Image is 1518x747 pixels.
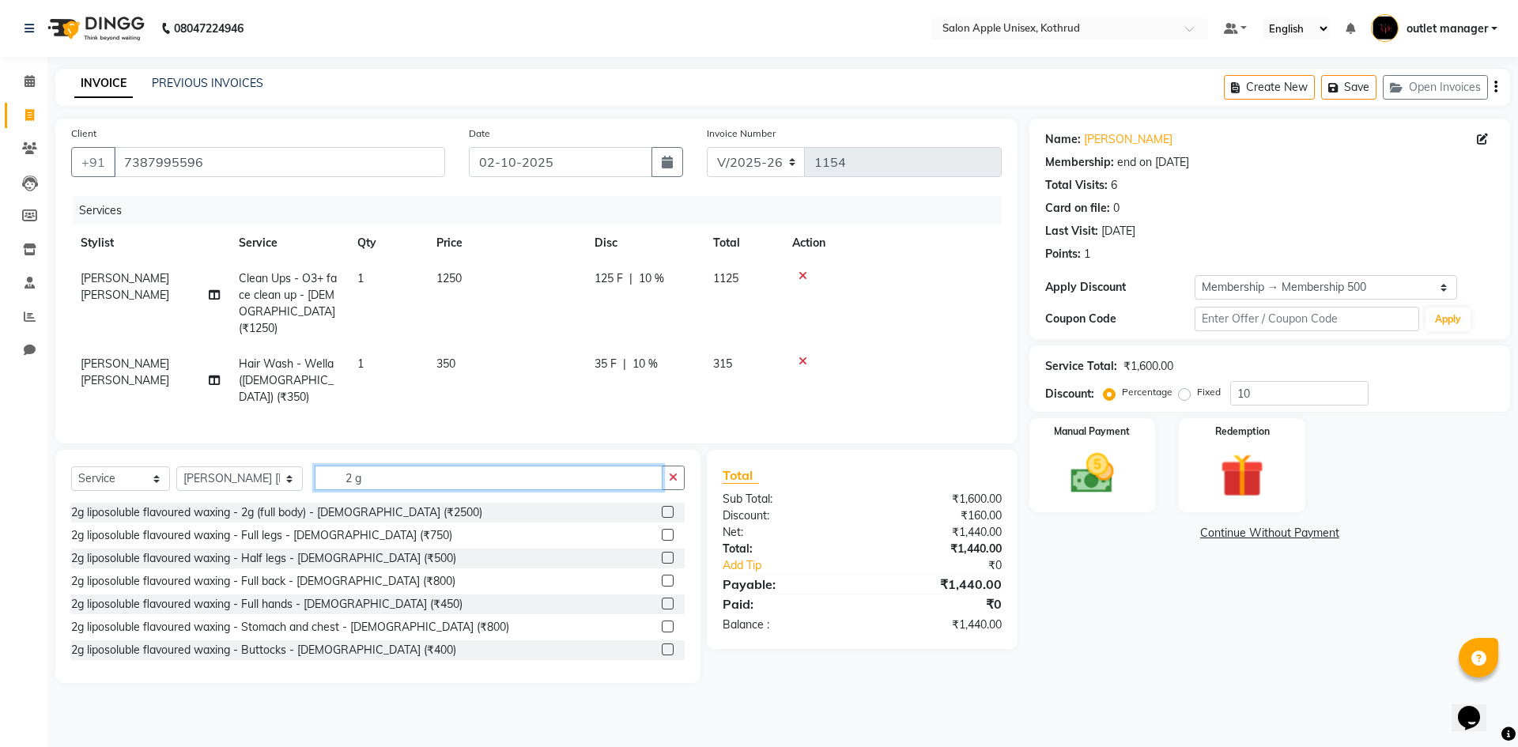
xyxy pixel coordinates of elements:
input: Search or Scan [315,466,663,490]
a: Add Tip [711,557,887,574]
iframe: chat widget [1452,684,1502,731]
span: 10 % [632,356,658,372]
th: Qty [348,225,427,261]
div: Membership: [1045,154,1114,171]
img: _gift.svg [1206,448,1278,503]
span: 1 [357,357,364,371]
span: 1 [357,271,364,285]
th: Service [229,225,348,261]
div: 2g liposoluble flavoured waxing - Stomach and chest - [DEMOGRAPHIC_DATA] (₹800) [71,619,509,636]
div: Sub Total: [711,491,862,507]
div: Payable: [711,575,862,594]
div: ₹1,440.00 [862,541,1013,557]
div: 2g liposoluble flavoured waxing - Half legs - [DEMOGRAPHIC_DATA] (₹500) [71,550,456,567]
label: Manual Payment [1054,424,1130,439]
div: 2g liposoluble flavoured waxing - Full hands - [DEMOGRAPHIC_DATA] (₹450) [71,596,463,613]
div: 6 [1111,177,1117,194]
div: Total: [711,541,862,557]
th: Stylist [71,225,229,261]
span: Total [723,467,759,484]
div: 2g liposoluble flavoured waxing - 2g (full body) - [DEMOGRAPHIC_DATA] (₹2500) [71,504,482,521]
label: Fixed [1197,385,1221,399]
div: 2g liposoluble flavoured waxing - Full back - [DEMOGRAPHIC_DATA] (₹800) [71,573,455,590]
div: Coupon Code [1045,311,1195,327]
label: Client [71,126,96,141]
div: Services [73,196,1014,225]
img: _cash.svg [1057,448,1128,499]
div: Apply Discount [1045,279,1195,296]
span: 35 F [595,356,617,372]
label: Redemption [1215,424,1270,439]
div: Balance : [711,617,862,633]
a: [PERSON_NAME] [1084,131,1172,148]
a: PREVIOUS INVOICES [152,76,263,90]
div: Card on file: [1045,200,1110,217]
label: Percentage [1122,385,1172,399]
input: Enter Offer / Coupon Code [1195,307,1419,331]
span: outlet manager [1407,21,1488,37]
div: end on [DATE] [1117,154,1189,171]
span: [PERSON_NAME] [PERSON_NAME] [81,271,169,302]
button: Apply [1425,307,1471,331]
span: [PERSON_NAME] [PERSON_NAME] [81,357,169,387]
span: | [629,270,632,287]
img: outlet manager [1371,14,1399,42]
div: ₹1,440.00 [862,575,1013,594]
div: ₹1,600.00 [862,491,1013,507]
span: 10 % [639,270,664,287]
a: INVOICE [74,70,133,98]
div: 1 [1084,246,1090,262]
th: Price [427,225,585,261]
div: Points: [1045,246,1081,262]
div: 2g liposoluble flavoured waxing - Full legs - [DEMOGRAPHIC_DATA] (₹750) [71,527,452,544]
label: Date [469,126,490,141]
div: ₹1,440.00 [862,524,1013,541]
span: Hair Wash - Wella ([DEMOGRAPHIC_DATA]) (₹350) [239,357,334,404]
div: Discount: [1045,386,1094,402]
div: Last Visit: [1045,223,1098,240]
label: Invoice Number [707,126,776,141]
th: Disc [585,225,704,261]
b: 08047224946 [174,6,244,51]
span: | [623,356,626,372]
div: Net: [711,524,862,541]
div: Paid: [711,594,862,613]
div: ₹1,600.00 [1123,358,1173,375]
button: +91 [71,147,115,177]
span: 1250 [436,271,462,285]
button: Create New [1224,75,1315,100]
div: ₹0 [862,594,1013,613]
div: ₹160.00 [862,507,1013,524]
div: Name: [1045,131,1081,148]
div: Discount: [711,507,862,524]
a: Continue Without Payment [1033,525,1507,541]
div: 2g liposoluble flavoured waxing - Buttocks - [DEMOGRAPHIC_DATA] (₹400) [71,642,456,658]
span: 1125 [713,271,738,285]
button: Save [1321,75,1376,100]
th: Action [783,225,1002,261]
th: Total [704,225,783,261]
div: ₹1,440.00 [862,617,1013,633]
span: 350 [436,357,455,371]
img: logo [40,6,149,51]
span: Clean Ups - O3+ face clean up - [DEMOGRAPHIC_DATA] (₹1250) [239,271,337,335]
div: 0 [1113,200,1120,217]
span: 315 [713,357,732,371]
span: 125 F [595,270,623,287]
div: Total Visits: [1045,177,1108,194]
button: Open Invoices [1383,75,1488,100]
div: ₹0 [887,557,1013,574]
div: Service Total: [1045,358,1117,375]
input: Search by Name/Mobile/Email/Code [114,147,445,177]
div: [DATE] [1101,223,1135,240]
